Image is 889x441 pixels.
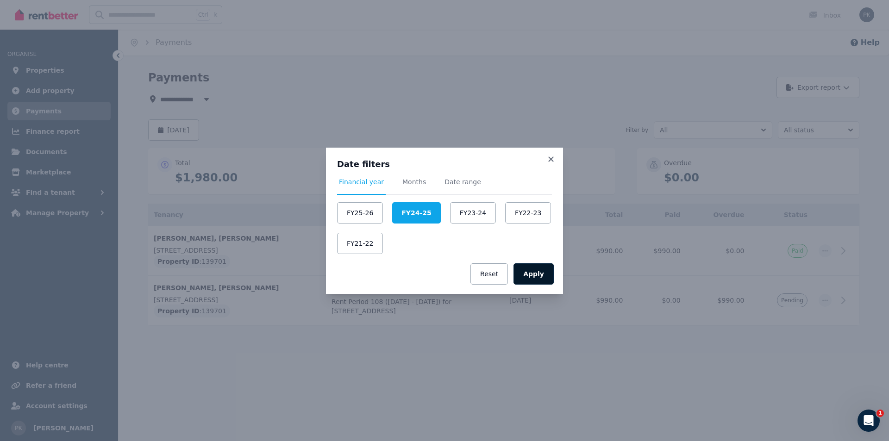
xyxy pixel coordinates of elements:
[858,410,880,432] iframe: Intercom live chat
[513,263,554,285] button: Apply
[392,202,440,224] button: FY24-25
[470,263,508,285] button: Reset
[339,177,384,186] span: Financial year
[450,202,496,224] button: FY23-24
[876,410,884,417] span: 1
[337,202,383,224] button: FY25-26
[337,177,552,195] nav: Tabs
[337,159,552,170] h3: Date filters
[505,202,551,224] button: FY22-23
[444,177,481,186] span: Date range
[402,177,426,186] span: Months
[337,233,383,254] button: FY21-22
